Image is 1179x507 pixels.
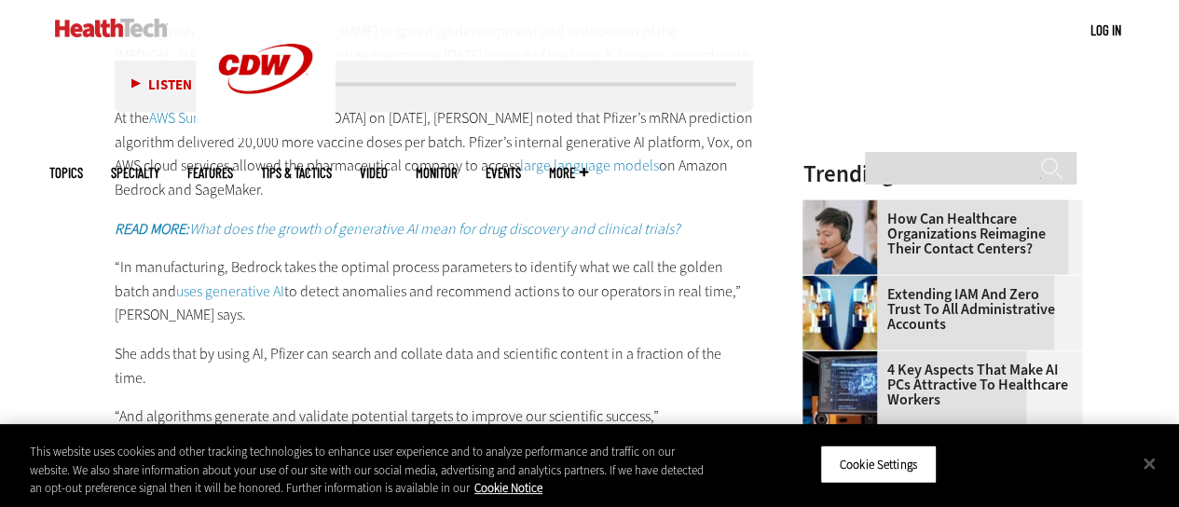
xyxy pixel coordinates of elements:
[115,219,679,239] em: What does the growth of generative AI mean for drug discovery and clinical trials?
[802,276,877,350] img: abstract image of woman with pixelated face
[802,351,886,366] a: Desktop monitor with brain AI concept
[802,200,886,215] a: Healthcare contact center
[360,166,388,180] a: Video
[115,255,754,327] p: “In manufacturing, Bedrock takes the optimal process parameters to identify what we call the gold...
[261,166,332,180] a: Tips & Tactics
[802,162,1082,185] h3: Trending Now
[196,123,336,143] a: CDW
[115,219,679,239] a: READ MORE:What does the growth of generative AI mean for drug discovery and clinical trials?
[55,19,168,37] img: Home
[187,166,233,180] a: Features
[49,166,83,180] span: Topics
[802,200,877,275] img: Healthcare contact center
[1129,443,1170,484] button: Close
[802,212,1071,256] a: How Can Healthcare Organizations Reimagine Their Contact Centers?
[802,287,1071,332] a: Extending IAM and Zero Trust to All Administrative Accounts
[416,166,458,180] a: MonITor
[1090,21,1121,40] div: User menu
[111,166,159,180] span: Specialty
[802,363,1071,407] a: 4 Key Aspects That Make AI PCs Attractive to Healthcare Workers
[115,342,754,390] p: She adds that by using AI, Pfizer can search and collate data and scientific content in a fractio...
[1090,21,1121,38] a: Log in
[802,351,877,426] img: Desktop monitor with brain AI concept
[820,445,937,484] button: Cookie Settings
[802,276,886,291] a: abstract image of woman with pixelated face
[176,281,284,301] a: uses generative AI
[549,166,588,180] span: More
[486,166,521,180] a: Events
[30,443,707,498] div: This website uses cookies and other tracking technologies to enhance user experience and to analy...
[474,480,542,496] a: More information about your privacy
[115,404,754,452] p: “And algorithms generate and validate potential targets to improve our scientific success,” [PERS...
[115,219,189,239] strong: READ MORE:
